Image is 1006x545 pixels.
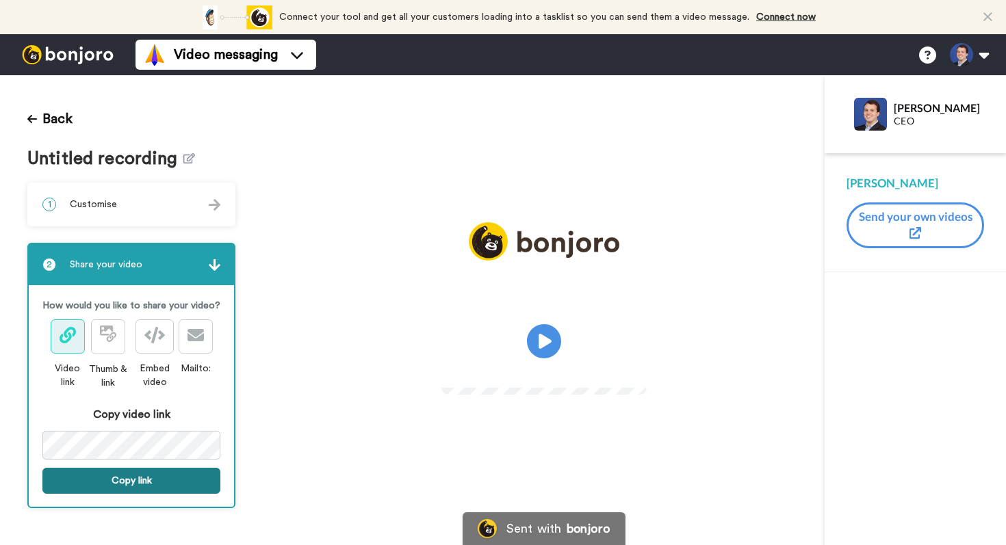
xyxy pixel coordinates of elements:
[42,468,220,494] button: Copy link
[144,44,166,66] img: vm-color.svg
[179,362,213,375] div: Mailto:
[894,101,983,114] div: [PERSON_NAME]
[131,362,179,389] div: Embed video
[469,222,619,261] img: logo_full.png
[27,149,183,169] span: Untitled recording
[506,522,561,535] div: Sent with
[16,45,119,64] img: bj-logo-header-white.svg
[847,175,984,191] div: [PERSON_NAME]
[279,12,749,22] span: Connect your tool and get all your customers loading into a tasklist so you can send them a video...
[894,116,983,127] div: CEO
[42,299,220,313] p: How would you like to share your video?
[854,98,887,131] img: Profile Image
[209,199,220,211] img: arrow.svg
[478,519,497,538] img: Bonjoro Logo
[50,362,86,389] div: Video link
[197,5,272,29] div: animation
[70,258,142,271] span: Share your video
[42,406,220,423] div: Copy video link
[42,198,56,211] span: 1
[85,362,131,390] div: Thumb & link
[42,258,56,271] span: 2
[847,202,984,248] button: Send your own videos
[567,522,610,535] div: bonjoro
[70,198,117,211] span: Customise
[463,512,625,545] a: Bonjoro LogoSent withbonjoro
[756,12,816,22] a: Connect now
[209,259,220,271] img: arrow.svg
[621,362,634,376] img: Full screen
[27,103,73,135] button: Back
[174,45,278,64] span: Video messaging
[27,183,235,226] div: 1Customise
